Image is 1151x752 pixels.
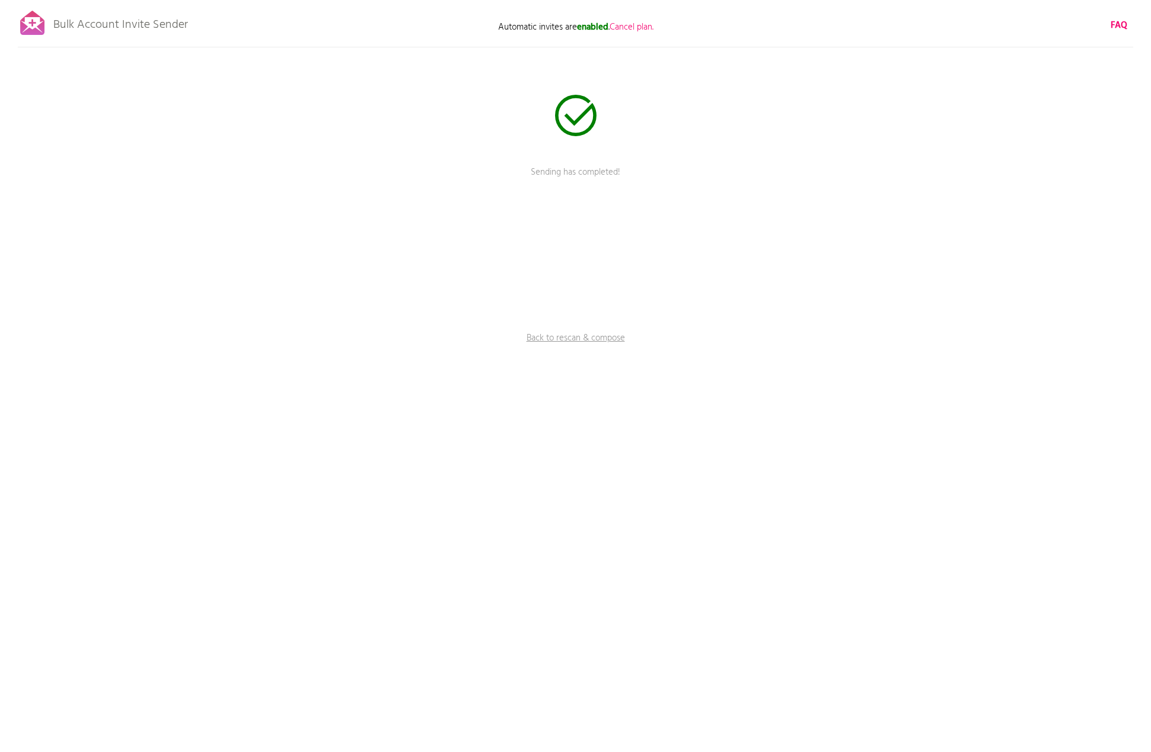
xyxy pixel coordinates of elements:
[1111,18,1127,33] b: FAQ
[398,166,754,195] p: Sending has completed!
[610,20,653,34] span: Cancel plan.
[53,7,188,37] p: Bulk Account Invite Sender
[398,332,754,361] a: Back to rescan & compose
[457,21,694,34] p: Automatic invites are .
[577,20,608,34] b: enabled
[1111,19,1127,32] a: FAQ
